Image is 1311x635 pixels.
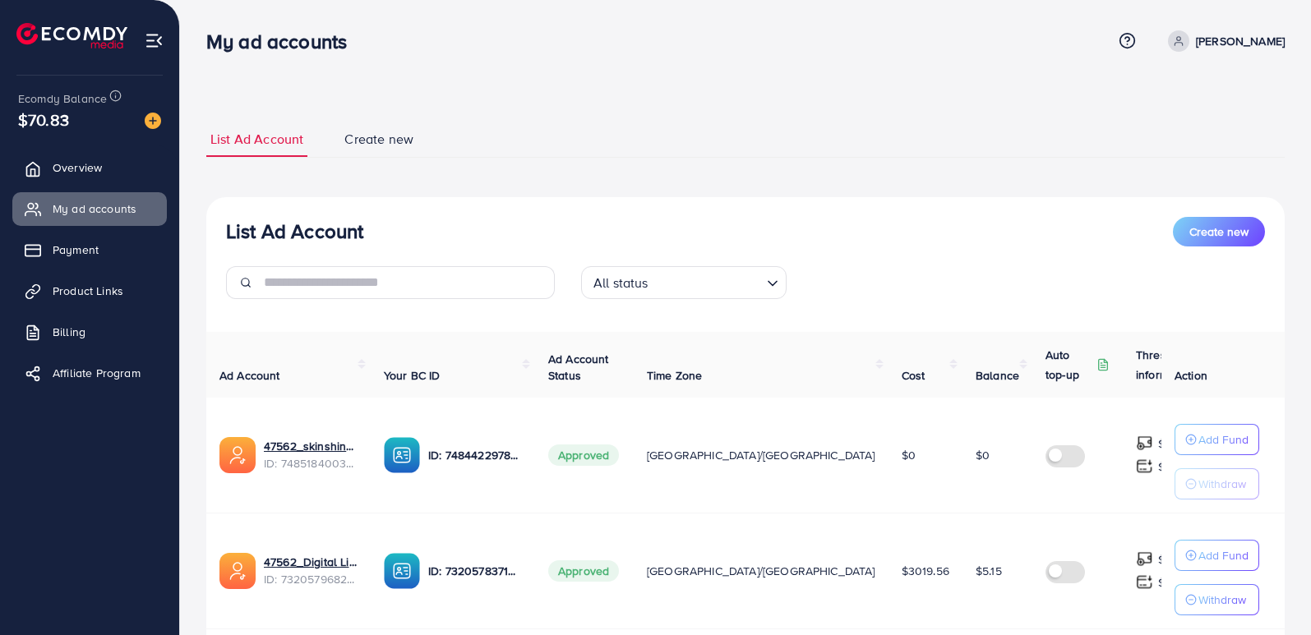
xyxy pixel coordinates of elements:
img: image [145,113,161,129]
span: ID: 7320579682615738370 [264,571,358,587]
p: [PERSON_NAME] [1196,31,1285,51]
button: Withdraw [1175,584,1259,615]
a: 47562_Digital Life_1704455289827 [264,554,358,570]
span: My ad accounts [53,200,136,217]
span: ID: 7485184003222421520 [264,455,358,472]
div: <span class='underline'>47562_skinshine2323_1742780215858</span></br>7485184003222421520 [264,438,358,472]
p: Add Fund [1198,430,1249,449]
span: Product Links [53,283,123,299]
span: Balance [976,367,1019,384]
img: top-up amount [1136,573,1153,591]
span: [GEOGRAPHIC_DATA]/[GEOGRAPHIC_DATA] [647,447,875,463]
span: Time Zone [647,367,702,384]
p: ID: 7320578371040411649 [428,561,522,581]
h3: My ad accounts [206,30,360,53]
span: Cost [902,367,926,384]
span: List Ad Account [210,130,303,149]
div: <span class='underline'>47562_Digital Life_1704455289827</span></br>7320579682615738370 [264,554,358,587]
p: Auto top-up [1046,345,1093,384]
a: My ad accounts [12,192,167,225]
span: Approved [548,444,619,466]
img: top-up amount [1136,458,1153,475]
img: top-up amount [1136,550,1153,568]
span: Create new [344,130,413,149]
p: $ --- [1158,457,1179,476]
span: [GEOGRAPHIC_DATA]/[GEOGRAPHIC_DATA] [647,563,875,579]
span: Create new [1189,223,1249,240]
button: Create new [1173,217,1265,246]
span: All status [590,271,652,295]
img: ic-ads-acc.e4c84228.svg [219,553,256,589]
button: Add Fund [1175,424,1259,455]
span: Ecomdy Balance [18,90,107,107]
img: ic-ba-acc.ded83a64.svg [384,553,420,589]
p: Withdraw [1198,474,1246,494]
span: $0 [902,447,916,463]
img: menu [145,31,164,50]
img: top-up amount [1136,435,1153,452]
button: Add Fund [1175,540,1259,571]
span: Payment [53,242,99,258]
span: Overview [53,159,102,176]
span: Billing [53,324,85,340]
span: Approved [548,560,619,582]
span: $0 [976,447,990,463]
input: Search for option [653,268,760,295]
img: ic-ba-acc.ded83a64.svg [384,437,420,473]
span: Ad Account Status [548,351,609,384]
h3: List Ad Account [226,219,363,243]
p: $ 20 [1158,550,1183,569]
p: Threshold information [1136,345,1216,384]
span: Ad Account [219,367,280,384]
span: $70.83 [18,108,69,131]
a: Affiliate Program [12,357,167,389]
p: $ --- [1158,434,1179,453]
a: Payment [12,233,167,266]
span: $3019.56 [902,563,949,579]
a: 47562_skinshine2323_1742780215858 [264,438,358,454]
button: Withdraw [1175,468,1259,499]
span: Affiliate Program [53,365,141,381]
img: ic-ads-acc.e4c84228.svg [219,437,256,473]
p: $ 50 [1158,573,1183,592]
div: Search for option [581,266,787,299]
iframe: Chat [1241,561,1299,623]
span: Action [1175,367,1207,384]
p: ID: 7484422978257109008 [428,445,522,465]
a: Overview [12,151,167,184]
p: Withdraw [1198,590,1246,610]
img: logo [16,23,127,48]
a: Billing [12,315,167,348]
a: [PERSON_NAME] [1161,30,1285,52]
a: Product Links [12,274,167,307]
span: Your BC ID [384,367,441,384]
p: Add Fund [1198,545,1249,565]
span: $5.15 [976,563,1002,579]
